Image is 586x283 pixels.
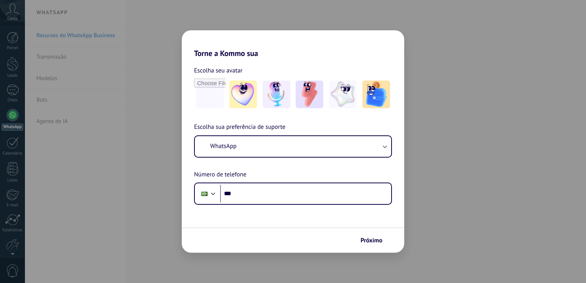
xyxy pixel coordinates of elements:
span: Escolha seu avatar [194,66,243,76]
button: WhatsApp [195,136,391,157]
span: WhatsApp [210,142,237,150]
button: Próximo [357,234,393,247]
span: Escolha sua preferência de suporte [194,122,285,132]
img: -5.jpeg [362,81,390,108]
div: Brazil: + 55 [197,186,212,202]
span: Próximo [360,238,382,243]
img: -1.jpeg [229,81,257,108]
img: -2.jpeg [263,81,290,108]
h2: Torne a Kommo sua [182,30,404,58]
span: Número de telefone [194,170,246,180]
img: -3.jpeg [296,81,323,108]
img: -4.jpeg [329,81,357,108]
